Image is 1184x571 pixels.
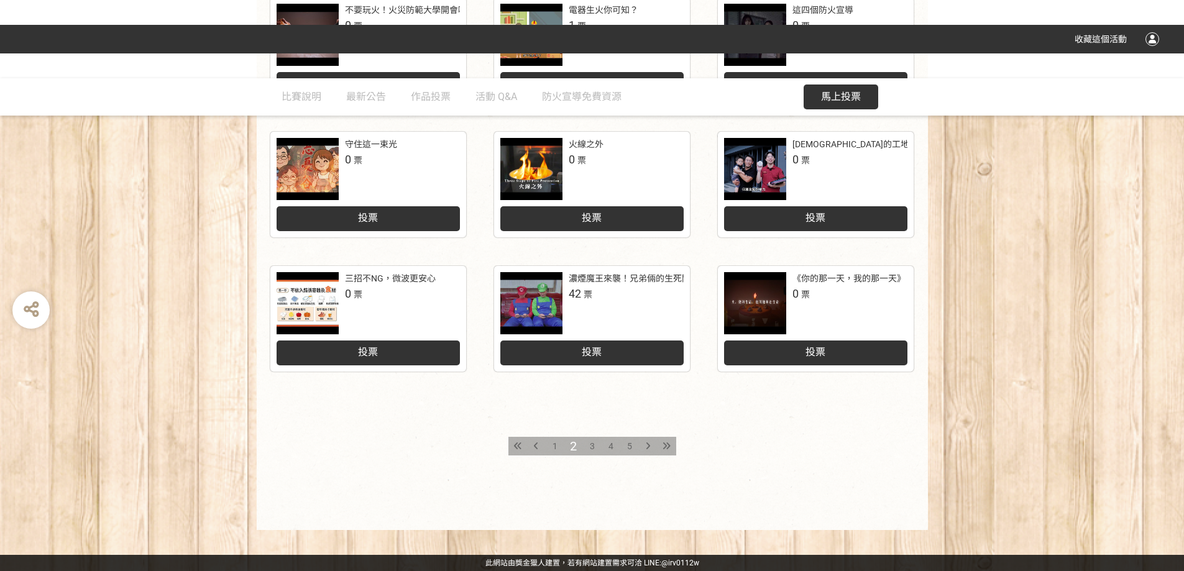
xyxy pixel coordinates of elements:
a: 三招不NG，微波更安心0票投票 [270,266,466,372]
span: 5 [627,441,632,451]
span: 票 [354,290,362,299]
div: 三招不NG，微波更安心 [345,272,436,285]
span: 票 [801,290,810,299]
span: 票 [801,21,810,31]
span: 可洽 LINE: [485,559,699,567]
span: 投票 [358,212,378,224]
div: 濃煙魔王來襲！兄弟倆的生死關門 [569,272,699,285]
span: 1 [569,19,575,32]
span: 票 [577,155,586,165]
span: 0 [792,19,799,32]
span: 票 [354,155,362,165]
div: 這四個防火宣導 [792,4,853,17]
span: 票 [584,290,592,299]
span: 3 [590,441,595,451]
a: 活動 Q&A [475,78,517,116]
span: 0 [345,19,351,32]
span: 投票 [805,346,825,358]
a: 作品投票 [411,78,451,116]
span: 投票 [582,212,602,224]
span: 活動 Q&A [475,91,517,103]
span: 防火宣導免費資源 [542,91,622,103]
span: 比賽說明 [282,91,321,103]
span: 票 [801,155,810,165]
a: 濃煙魔王來襲！兄弟倆的生死關門42票投票 [494,266,690,372]
span: 投票 [582,346,602,358]
span: 0 [792,287,799,300]
a: 最新公告 [346,78,386,116]
div: 守住這一束光 [345,138,397,151]
div: [DEMOGRAPHIC_DATA]的工地人生 [792,138,927,151]
span: 收藏這個活動 [1075,34,1127,44]
div: 《你的那一天，我的那一天》 [792,272,906,285]
span: 0 [345,153,351,166]
span: 票 [577,21,586,31]
span: 投票 [358,346,378,358]
a: @irv0112w [661,559,699,567]
span: 0 [345,287,351,300]
span: 馬上投票 [821,91,861,103]
span: 0 [792,153,799,166]
div: 不要玩火！火災防範大學開會囉 [345,4,467,17]
span: 2 [570,439,577,454]
span: 0 [569,153,575,166]
button: 馬上投票 [804,85,878,109]
a: 比賽說明 [282,78,321,116]
a: [DEMOGRAPHIC_DATA]的工地人生0票投票 [718,132,914,237]
a: 守住這一束光0票投票 [270,132,466,237]
span: 4 [608,441,613,451]
div: 火線之外 [569,138,603,151]
a: 防火宣導免費資源 [542,78,622,116]
span: 投票 [805,212,825,224]
span: 42 [569,287,581,300]
span: 票 [354,21,362,31]
div: 電器生火你可知？ [569,4,638,17]
span: 最新公告 [346,91,386,103]
a: 火線之外0票投票 [494,132,690,237]
span: 1 [553,441,558,451]
a: 此網站由獎金獵人建置，若有網站建置需求 [485,559,627,567]
a: 《你的那一天，我的那一天》0票投票 [718,266,914,372]
span: 作品投票 [411,91,451,103]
